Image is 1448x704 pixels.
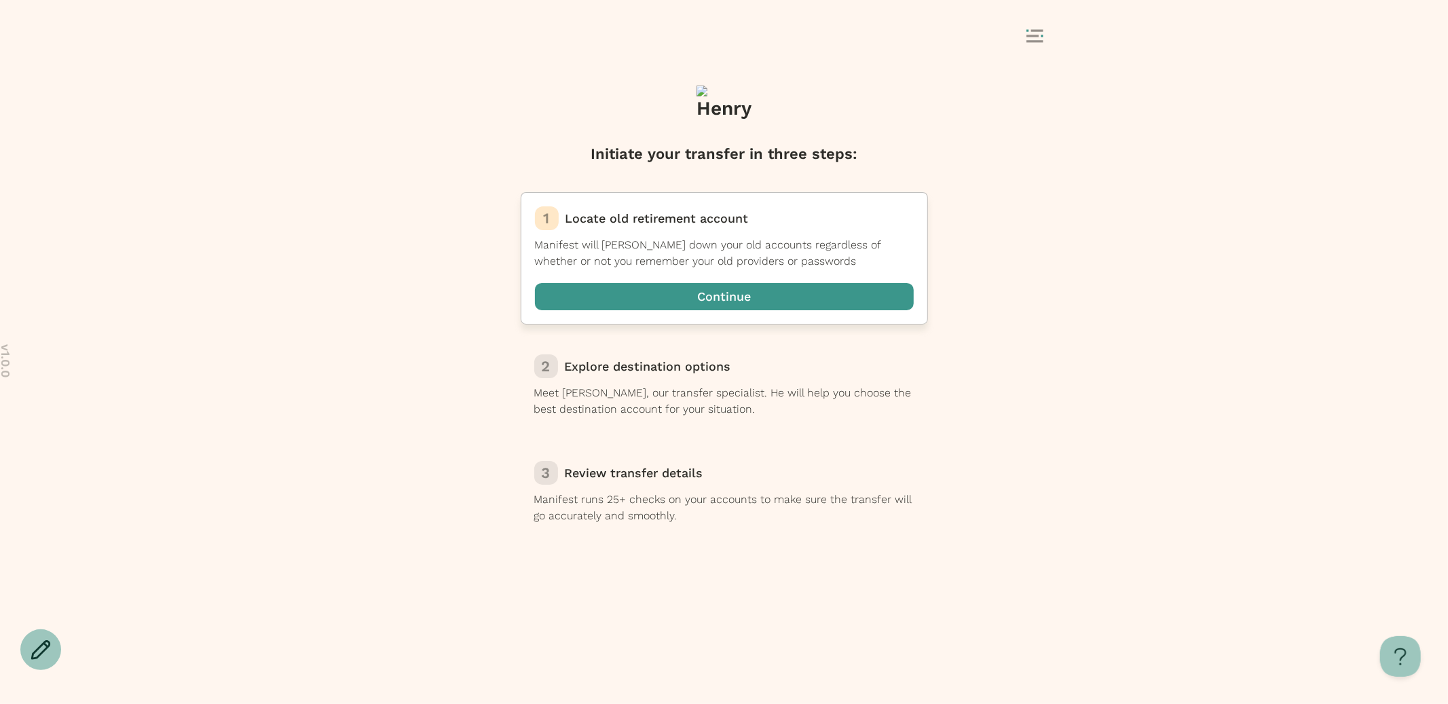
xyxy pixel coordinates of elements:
p: Manifest will [PERSON_NAME] down your old accounts regardless of whether or not you remember your... [535,237,914,270]
img: Henry [697,86,751,136]
p: 3 [542,462,551,484]
p: Meet [PERSON_NAME], our transfer specialist. He will help you choose the best destination account... [534,385,914,418]
p: 2 [542,356,551,377]
span: Locate old retirement account [565,211,749,225]
span: Explore destination options [565,359,731,373]
p: 1 [544,208,550,229]
p: Manifest runs 25+ checks on your accounts to make sure the transfer will go accurately and smoothly. [534,492,914,524]
span: Review transfer details [565,466,703,480]
button: Continue [535,283,914,310]
h1: Initiate your transfer in three steps: [591,143,857,165]
iframe: Toggle Customer Support [1380,636,1421,677]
